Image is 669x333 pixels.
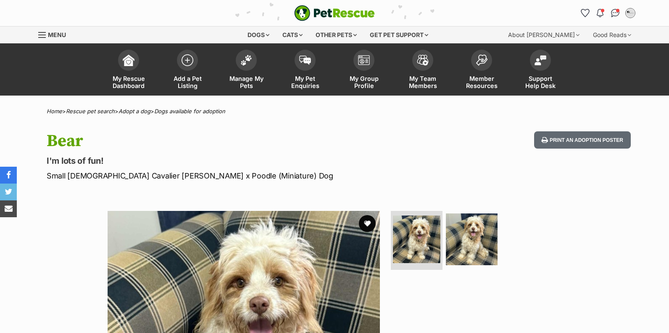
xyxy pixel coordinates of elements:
button: favourite [359,215,376,232]
a: Conversations [608,6,622,20]
a: My Group Profile [334,45,393,96]
a: Menu [38,27,72,42]
p: Small [DEMOGRAPHIC_DATA] Cavalier [PERSON_NAME] x Poodle (Miniature) Dog [47,170,402,181]
div: Dogs [242,27,275,43]
button: Print an adoption poster [534,131,631,149]
a: My Pet Enquiries [276,45,334,96]
span: Manage My Pets [227,75,265,89]
img: chat-41dd97257d64d25036548639549fe6c8038ab92f7586957e7f3b1b290dea8141.svg [611,9,620,17]
div: About [PERSON_NAME] [502,27,585,43]
a: Dogs available for adoption [154,108,225,115]
img: Photo of Bear [393,216,440,263]
img: help-desk-icon-fdf02630f3aa405de69fd3d07c3f3aa587a6932b1a1747fa1d2bba05be0121f9.svg [535,55,546,65]
button: Notifications [593,6,607,20]
div: > > > [26,108,643,115]
span: My Pet Enquiries [286,75,324,89]
img: Photo of Bear [446,213,498,265]
a: Support Help Desk [511,45,570,96]
div: Get pet support [364,27,434,43]
a: Home [47,108,62,115]
img: group-profile-icon-3fa3cf56718a62981997c0bc7e787c4b2cf8bcc04b72c1350f741eb67cf2f40e.svg [358,55,370,65]
h1: Bear [47,131,402,151]
ul: Account quick links [578,6,637,20]
img: pet-enquiries-icon-7e3ad2cf08bfb03b45e93fb7055b45f3efa6380592205ae92323e6603595dc1f.svg [299,56,311,65]
a: Add a Pet Listing [158,45,217,96]
a: My Rescue Dashboard [99,45,158,96]
img: Perth Chihuahua Rescue Inc profile pic [626,9,635,17]
span: Menu [48,31,66,38]
a: Member Resources [452,45,511,96]
img: logo-e224e6f780fb5917bec1dbf3a21bbac754714ae5b6737aabdf751b685950b380.svg [294,5,375,21]
span: Add a Pet Listing [169,75,206,89]
span: Support Help Desk [522,75,559,89]
a: Rescue pet search [66,108,115,115]
p: I'm lots of fun! [47,155,402,167]
img: team-members-icon-5396bd8760b3fe7c0b43da4ab00e1e3bb1a5d9ba89233759b79545d2d3fc5d0d.svg [417,55,429,66]
div: Other pets [310,27,363,43]
button: My account [624,6,637,20]
span: My Group Profile [345,75,383,89]
div: Cats [277,27,308,43]
span: My Rescue Dashboard [110,75,147,89]
img: add-pet-listing-icon-0afa8454b4691262ce3f59096e99ab1cd57d4a30225e0717b998d2c9b9846f56.svg [182,54,193,66]
img: dashboard-icon-eb2f2d2d3e046f16d808141f083e7271f6b2e854fb5c12c21221c1fb7104beca.svg [123,54,134,66]
a: Favourites [578,6,592,20]
a: Adopt a dog [119,108,150,115]
a: Manage My Pets [217,45,276,96]
img: notifications-46538b983faf8c2785f20acdc204bb7945ddae34d4c08c2a6579f10ce5e182be.svg [597,9,603,17]
img: manage-my-pets-icon-02211641906a0b7f246fdf0571729dbe1e7629f14944591b6c1af311fb30b64b.svg [240,55,252,66]
a: My Team Members [393,45,452,96]
a: PetRescue [294,5,375,21]
div: Good Reads [587,27,637,43]
span: Member Resources [463,75,500,89]
img: member-resources-icon-8e73f808a243e03378d46382f2149f9095a855e16c252ad45f914b54edf8863c.svg [476,54,487,66]
span: My Team Members [404,75,442,89]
